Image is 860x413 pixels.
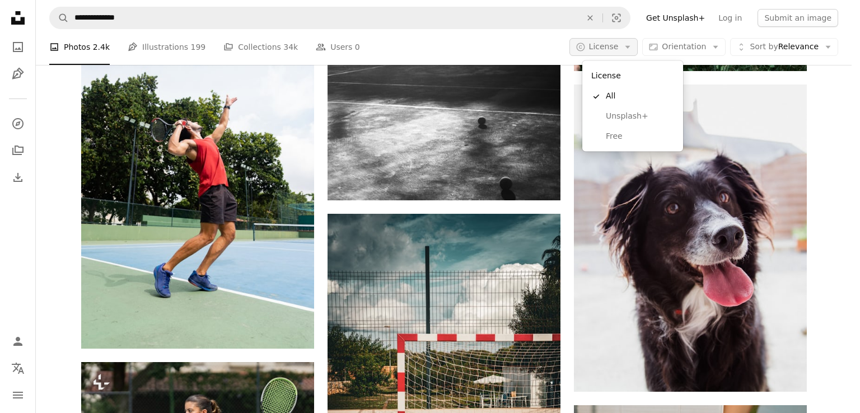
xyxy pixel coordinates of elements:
[587,65,679,86] div: License
[606,111,674,122] span: Unsplash+
[589,42,619,51] span: License
[642,38,726,56] button: Orientation
[569,38,638,56] button: License
[606,131,674,142] span: Free
[582,60,683,151] div: License
[606,91,674,102] span: All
